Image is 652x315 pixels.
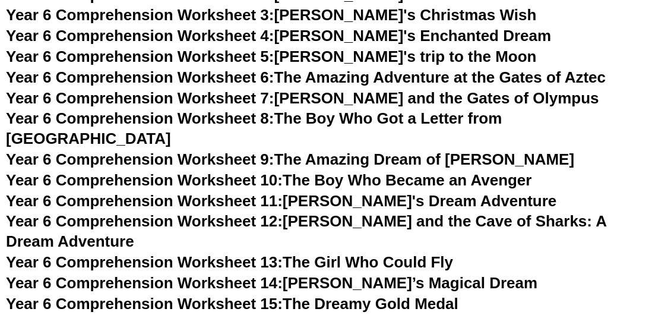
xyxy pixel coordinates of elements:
[6,171,283,189] span: Year 6 Comprehension Worksheet 10:
[6,89,599,107] a: Year 6 Comprehension Worksheet 7:[PERSON_NAME] and the Gates of Olympus
[6,212,283,230] span: Year 6 Comprehension Worksheet 12:
[6,171,532,189] a: Year 6 Comprehension Worksheet 10:The Boy Who Became an Avenger
[6,68,606,86] a: Year 6 Comprehension Worksheet 6:The Amazing Adventure at the Gates of Aztec
[6,274,537,292] a: Year 6 Comprehension Worksheet 14:[PERSON_NAME]’s Magical Dream
[6,274,283,292] span: Year 6 Comprehension Worksheet 14:
[6,109,502,147] a: Year 6 Comprehension Worksheet 8:The Boy Who Got a Letter from [GEOGRAPHIC_DATA]
[6,192,283,210] span: Year 6 Comprehension Worksheet 11:
[6,253,283,271] span: Year 6 Comprehension Worksheet 13:
[6,109,274,127] span: Year 6 Comprehension Worksheet 8:
[6,48,537,65] a: Year 6 Comprehension Worksheet 5:[PERSON_NAME]'s trip to the Moon
[6,48,274,65] span: Year 6 Comprehension Worksheet 5:
[6,89,274,107] span: Year 6 Comprehension Worksheet 7:
[6,27,551,45] a: Year 6 Comprehension Worksheet 4:[PERSON_NAME]'s Enchanted Dream
[6,27,274,45] span: Year 6 Comprehension Worksheet 4:
[6,6,274,24] span: Year 6 Comprehension Worksheet 3:
[6,68,274,86] span: Year 6 Comprehension Worksheet 6:
[6,192,556,210] a: Year 6 Comprehension Worksheet 11:[PERSON_NAME]'s Dream Adventure
[6,150,274,168] span: Year 6 Comprehension Worksheet 9:
[6,6,537,24] a: Year 6 Comprehension Worksheet 3:[PERSON_NAME]'s Christmas Wish
[6,212,606,250] a: Year 6 Comprehension Worksheet 12:[PERSON_NAME] and the Cave of Sharks: A Dream Adventure
[6,295,458,313] a: Year 6 Comprehension Worksheet 15:The Dreamy Gold Medal
[6,295,283,313] span: Year 6 Comprehension Worksheet 15:
[455,181,652,315] iframe: Chat Widget
[6,253,453,271] a: Year 6 Comprehension Worksheet 13:The Girl Who Could Fly
[6,150,574,168] a: Year 6 Comprehension Worksheet 9:The Amazing Dream of [PERSON_NAME]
